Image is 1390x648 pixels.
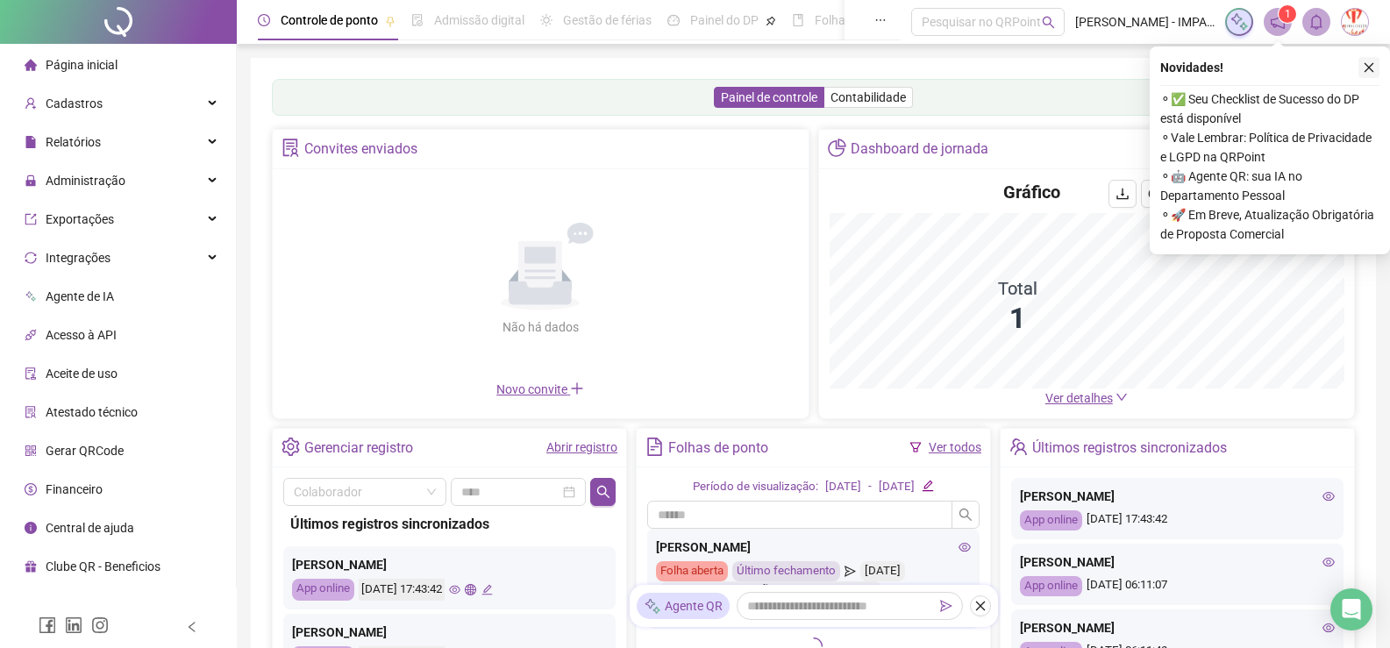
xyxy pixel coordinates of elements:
span: file-done [411,14,424,26]
span: Contabilidade [830,90,906,104]
span: Admissão digital [434,13,524,27]
span: filter [909,441,922,453]
span: Gerar QRCode [46,444,124,458]
span: api [25,329,37,341]
div: App online [1020,510,1082,531]
div: Período de visualização: [693,478,818,496]
div: App online [292,579,354,601]
span: info-circle [25,522,37,534]
span: bell [1308,14,1324,30]
span: search [596,485,610,499]
img: sparkle-icon.fc2bf0ac1784a2077858766a79e2daf3.svg [644,597,661,616]
div: [PERSON_NAME] [1020,618,1335,637]
div: Últimos registros sincronizados [1032,433,1227,463]
span: team [1009,438,1028,456]
div: [PERSON_NAME] [1020,487,1335,506]
div: - [868,478,872,496]
span: clock-circle [258,14,270,26]
span: ⚬ 🚀 Em Breve, Atualização Obrigatória de Proposta Comercial [1160,205,1379,244]
div: Agente QR [637,593,730,619]
span: file [25,136,37,148]
span: ⚬ ✅ Seu Checklist de Sucesso do DP está disponível [1160,89,1379,128]
img: 75338 [1342,9,1368,35]
div: [DATE] [860,561,905,581]
span: Novidades ! [1160,58,1223,77]
span: Agente de IA [46,289,114,303]
span: eye [1322,556,1335,568]
span: lock [25,174,37,187]
span: Acesso à API [46,328,117,342]
span: edit [922,480,933,491]
span: Financeiro [46,482,103,496]
div: Open Intercom Messenger [1330,588,1372,630]
span: Página inicial [46,58,118,72]
span: sync [25,252,37,264]
div: [DATE] [825,478,861,496]
span: Cadastros [46,96,103,110]
div: [DATE] 06:11:07 [1020,576,1335,596]
span: close [1363,61,1375,74]
span: Exportações [46,212,114,226]
span: plus [570,381,584,395]
span: 1 [1285,8,1291,20]
a: Ver todos [929,440,981,454]
span: eye [959,541,971,553]
span: reload [1148,187,1162,201]
span: gift [25,560,37,573]
div: [DATE] [879,478,915,496]
span: Clube QR - Beneficios [46,559,160,573]
span: dollar [25,483,37,495]
span: Gestão de férias [563,13,652,27]
div: [PERSON_NAME] [656,538,971,557]
img: sparkle-icon.fc2bf0ac1784a2077858766a79e2daf3.svg [1230,12,1249,32]
span: Folha de pagamento [815,13,927,27]
div: [DATE] 17:43:42 [359,579,445,601]
sup: 1 [1279,5,1296,23]
div: Folha aberta [656,561,728,581]
span: qrcode [25,445,37,457]
span: setting [282,438,300,456]
span: dashboard [667,14,680,26]
span: eye [1322,622,1335,634]
span: solution [25,406,37,418]
span: book [792,14,804,26]
span: eye [1322,490,1335,502]
span: solution [282,139,300,157]
span: pushpin [385,16,396,26]
span: [PERSON_NAME] - IMPACTO SINALIZAÇÕES [1075,12,1215,32]
div: IMPACTO INOVAÇÃO EM COMUNICAÇÃO VISUAL LTDA [660,581,881,620]
div: [PERSON_NAME] [292,555,607,574]
span: Administração [46,174,125,188]
span: export [25,213,37,225]
span: Relatórios [46,135,101,149]
span: eye [449,584,460,595]
div: Gerenciar registro [304,433,413,463]
div: [PERSON_NAME] [1020,552,1335,572]
span: Ver detalhes [1045,391,1113,405]
h4: Gráfico [1003,180,1060,204]
span: Atestado técnico [46,405,138,419]
span: down [1116,391,1128,403]
span: pie-chart [828,139,846,157]
span: sun [540,14,552,26]
span: Painel do DP [690,13,759,27]
div: Folhas de ponto [668,433,768,463]
div: Convites enviados [304,134,417,164]
span: pushpin [766,16,776,26]
a: Ver detalhes down [1045,391,1128,405]
span: send [940,600,952,612]
div: App online [1020,576,1082,596]
div: Dashboard de jornada [851,134,988,164]
span: close [974,600,987,612]
span: Novo convite [496,382,584,396]
span: instagram [91,616,109,634]
span: Aceite de uso [46,367,118,381]
span: left [186,621,198,633]
div: Último fechamento [732,561,840,581]
span: file-text [645,438,664,456]
span: global [465,584,476,595]
span: edit [481,584,493,595]
span: send [845,561,856,581]
span: search [959,508,973,522]
span: search [1042,16,1055,29]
